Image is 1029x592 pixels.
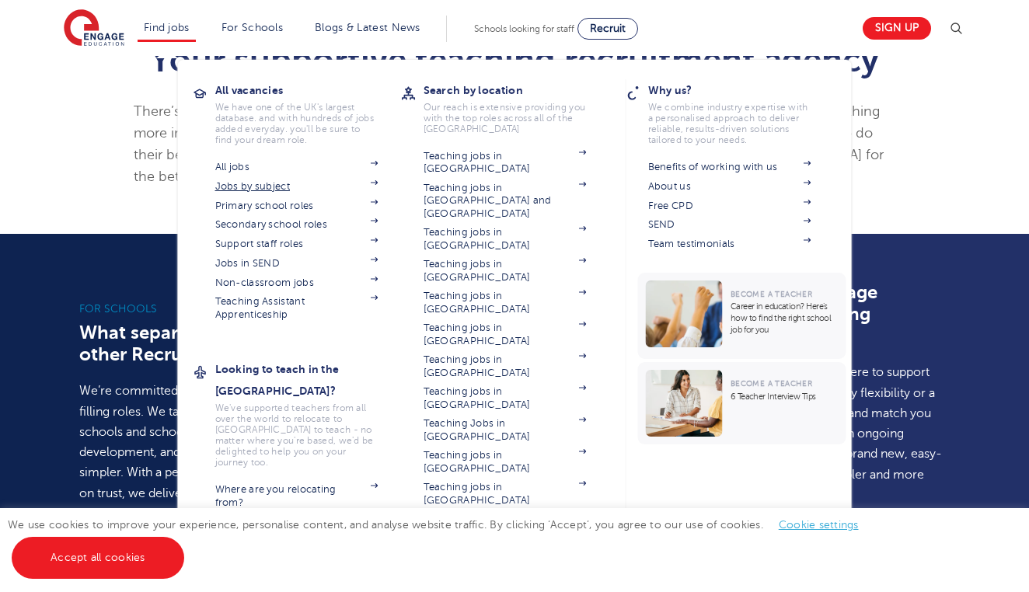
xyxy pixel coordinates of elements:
h3: All vacancies [215,79,402,101]
h3: What separates Engage Education to other Recruitment Agencies? [79,322,424,365]
a: Teaching Jobs in [GEOGRAPHIC_DATA] [424,417,587,443]
span: Recruit [590,23,626,34]
img: Engage Education [64,9,124,48]
span: Become a Teacher [731,379,812,388]
a: Why us?We combine industry expertise with a personalised approach to deliver reliable, results-dr... [648,79,835,145]
p: 6 Teacher Interview Tips [731,391,839,402]
span: Become a Teacher [731,290,812,298]
a: SEND [648,218,811,231]
span: Schools looking for staff [474,23,574,34]
p: Our reach is extensive providing you with the top roles across all of the [GEOGRAPHIC_DATA] [424,102,587,134]
a: Sign up [863,17,931,40]
a: Teaching jobs in [GEOGRAPHIC_DATA] [424,481,587,507]
a: Search by locationOur reach is extensive providing you with the top roles across all of the [GEOG... [424,79,610,134]
a: Team testimonials [648,238,811,250]
h6: For schools [79,301,424,317]
a: Support staff roles [215,238,378,250]
h3: Search by location [424,79,610,101]
a: All vacanciesWe have one of the UK's largest database. and with hundreds of jobs added everyday. ... [215,79,402,145]
p: We have one of the UK's largest database. and with hundreds of jobs added everyday. you'll be sur... [215,102,378,145]
a: About us [648,180,811,193]
a: Free CPD [648,200,811,212]
a: Secondary school roles [215,218,378,231]
a: Where are you relocating from? [215,483,378,509]
a: Accept all cookies [12,537,184,579]
p: We've supported teachers from all over the world to relocate to [GEOGRAPHIC_DATA] to teach - no m... [215,402,378,468]
a: Teaching jobs in [GEOGRAPHIC_DATA] [424,150,587,176]
a: For Schools [221,22,283,33]
a: Find jobs [144,22,190,33]
a: Teaching jobs in [GEOGRAPHIC_DATA] [424,353,587,379]
a: Recruit [577,18,638,40]
a: Become a TeacherCareer in education? Here’s how to find the right school job for you [638,273,850,359]
a: Teaching jobs in [GEOGRAPHIC_DATA] [424,290,587,315]
span: We use cookies to improve your experience, personalise content, and analyse website traffic. By c... [8,519,874,563]
a: Teaching jobs in [GEOGRAPHIC_DATA] and [GEOGRAPHIC_DATA] [424,182,587,220]
a: Teaching jobs in [GEOGRAPHIC_DATA] [424,226,587,252]
a: Cookie settings [779,519,859,531]
a: Become a Teacher6 Teacher Interview Tips [638,362,850,444]
a: Teaching jobs in [GEOGRAPHIC_DATA] [424,258,587,284]
a: Blogs & Latest News [315,22,420,33]
a: Jobs in SEND [215,257,378,270]
a: Looking to teach in the [GEOGRAPHIC_DATA]?We've supported teachers from all over the world to rel... [215,358,402,468]
h3: Looking to teach in the [GEOGRAPHIC_DATA]? [215,358,402,402]
h1: Your supportive teaching recruitment agency [134,43,896,77]
a: Teaching Assistant Apprenticeship [215,295,378,321]
a: Primary school roles [215,200,378,212]
span: There’s a reason why we’re the most trusted international education recruitment service – we beli... [134,103,884,184]
a: Teaching jobs in [GEOGRAPHIC_DATA] [424,449,587,475]
a: Benefits of working with us [648,161,811,173]
a: Non-classroom jobs [215,277,378,289]
p: We combine industry expertise with a personalised approach to deliver reliable, results-driven so... [648,102,811,145]
a: Teaching jobs in [GEOGRAPHIC_DATA] [424,385,587,411]
a: Teaching jobs in [GEOGRAPHIC_DATA] [424,322,587,347]
h3: Why us? [648,79,835,101]
p: We’re committed to building lasting relationships, not just filling roles. We take the time to un... [79,381,424,503]
a: Jobs by subject [215,180,378,193]
a: All jobs [215,161,378,173]
p: Career in education? Here’s how to find the right school job for you [731,301,839,336]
